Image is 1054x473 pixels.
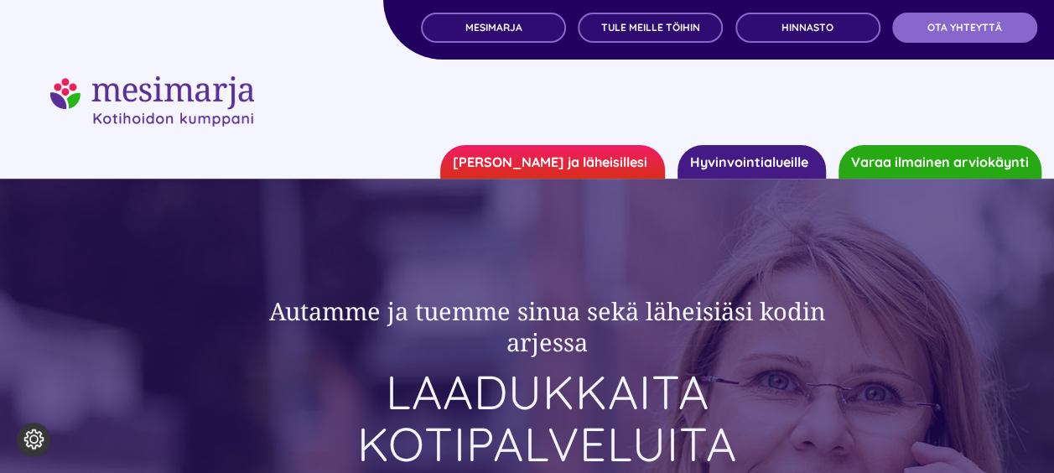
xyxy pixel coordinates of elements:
span: MESIMARJA [465,22,522,34]
a: Varaa ilmainen arviokäynti [839,145,1041,179]
span: OTA YHTEYTTÄ [927,22,1002,34]
a: Hinnasto [735,13,880,43]
a: OTA YHTEYTTÄ [892,13,1037,43]
span: TULE MEILLE TÖIHIN [601,22,700,34]
img: mesimarjasi [50,76,254,127]
span: Hinnasto [781,22,833,34]
a: mesimarjasi [50,74,254,95]
h2: Autamme ja tuemme sinua sekä läheisiäsi kodin arjessa [226,295,868,358]
a: MESIMARJA [421,13,566,43]
a: [PERSON_NAME] ja läheisillesi [440,145,665,179]
a: TULE MEILLE TÖIHIN [578,13,723,43]
button: Evästeasetukset [17,423,50,456]
a: Hyvinvointialueille [678,145,826,179]
h1: LAADUKKAITA KOTIPALVELUITA [226,366,868,470]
